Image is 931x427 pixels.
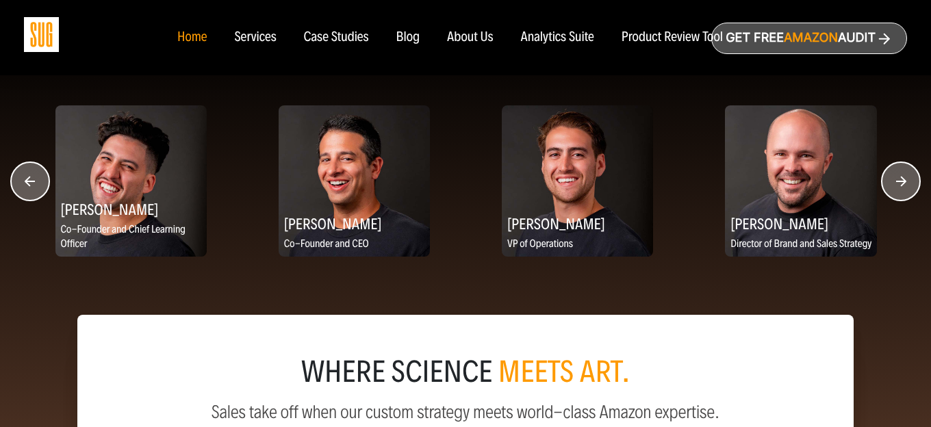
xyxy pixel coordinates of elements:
[177,30,207,45] a: Home
[110,402,820,422] p: Sales take off when our custom strategy meets world-class Amazon expertise.
[24,17,59,52] img: Sug
[396,30,420,45] a: Blog
[55,222,207,253] p: Co-Founder and Chief Learning Officer
[502,210,653,237] h2: [PERSON_NAME]
[521,30,594,45] a: Analytics Suite
[498,354,630,390] span: meets art.
[725,105,876,257] img: Brett Vetter, Director of Brand and Sales Strategy
[55,105,207,257] img: Daniel Tejada, Co-Founder and Chief Learning Officer
[725,236,876,253] p: Director of Brand and Sales Strategy
[55,196,207,222] h2: [PERSON_NAME]
[784,31,838,45] span: Amazon
[234,30,276,45] a: Services
[711,23,907,54] a: Get freeAmazonAudit
[447,30,494,45] a: About Us
[622,30,723,45] a: Product Review Tool
[502,236,653,253] p: VP of Operations
[279,105,430,257] img: Evan Kesner, Co-Founder and CEO
[279,236,430,253] p: Co-Founder and CEO
[304,30,369,45] a: Case Studies
[502,105,653,257] img: Marco Tejada, VP of Operations
[110,359,820,386] div: where science
[725,210,876,237] h2: [PERSON_NAME]
[279,210,430,237] h2: [PERSON_NAME]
